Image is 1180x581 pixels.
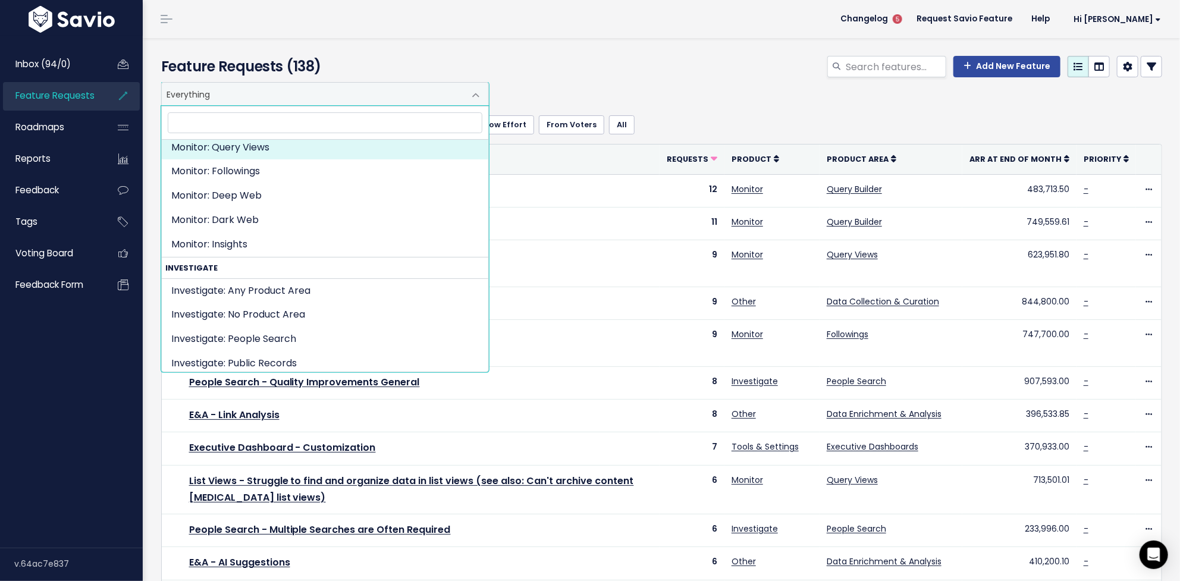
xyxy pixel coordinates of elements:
a: People Search [827,375,886,387]
td: 8 [660,367,724,400]
a: Priority [1084,153,1129,165]
a: Query Builder [827,216,882,228]
a: Hi [PERSON_NAME] [1059,10,1170,29]
div: v.64ac7e837 [14,548,143,579]
a: - [1084,375,1088,387]
td: 623,951.80 [962,240,1077,287]
a: Data Enrichment & Analysis [827,408,942,420]
a: Requests [667,153,717,165]
a: Roadmaps [3,114,99,141]
a: Executive Dashboard - Customization [189,441,376,454]
li: Monitor: Query Views [162,136,488,160]
li: Investigate: Public Records [162,351,488,376]
a: - [1084,249,1088,260]
td: 410,200.10 [962,547,1077,580]
a: Query Views [827,249,878,260]
td: 6 [660,514,724,547]
li: Investigate: People Search [162,327,488,351]
input: Search features... [845,56,946,77]
a: All [609,115,635,134]
a: Add New Feature [953,56,1060,77]
a: Tools & Settings [732,441,799,453]
td: 6 [660,547,724,580]
a: Monitor [732,474,763,486]
a: Feedback form [3,271,99,299]
span: Hi [PERSON_NAME] [1074,15,1161,24]
span: Feature Requests [15,89,95,102]
a: Reports [3,145,99,172]
span: Reports [15,152,51,165]
li: Investigate [162,257,488,425]
td: 483,713.50 [962,174,1077,207]
a: Tags [3,208,99,235]
td: 749,559.61 [962,207,1077,240]
span: Product [732,154,771,164]
span: Voting Board [15,247,73,259]
a: E&A - Link Analysis [189,408,280,422]
img: logo-white.9d6f32f41409.svg [26,6,118,33]
li: Monitor: Insights [162,233,488,257]
a: Inbox (94/0) [3,51,99,78]
a: Investigate [732,375,778,387]
a: Other [732,555,756,567]
span: Everything [162,83,465,105]
li: Monitor: Dark Web [162,208,488,233]
a: - [1084,408,1088,420]
span: 5 [893,14,902,24]
span: Product Area [827,154,889,164]
a: Executive Dashboards [827,441,918,453]
td: 9 [660,240,724,287]
a: Product [732,153,779,165]
a: - [1084,474,1088,486]
a: Followings [827,328,868,340]
li: Investigate: No Product Area [162,303,488,327]
a: From Voters [539,115,604,134]
li: Investigate: Any Product Area [162,279,488,303]
a: Data Enrichment & Analysis [827,555,942,567]
td: 12 [660,174,724,207]
td: 9 [660,287,724,319]
a: - [1084,328,1088,340]
a: Other [732,408,756,420]
a: - [1084,555,1088,567]
span: Priority [1084,154,1121,164]
a: Feedback [3,177,99,204]
td: 6 [660,465,724,514]
td: 907,593.00 [962,367,1077,400]
strong: Investigate [162,257,488,278]
td: 9 [660,320,724,367]
span: Everything [161,82,489,106]
td: 7 [660,432,724,465]
a: - [1084,441,1088,453]
a: Monitor [732,216,763,228]
a: Monitor [732,328,763,340]
a: Query Builder [827,183,882,195]
a: Data Collection & Curation [827,296,939,307]
span: ARR at End of Month [969,154,1062,164]
td: 8 [660,400,724,432]
li: Monitor: Followings [162,159,488,184]
span: Changelog [840,15,888,23]
a: People Search - Multiple Searches are Often Required [189,523,451,536]
a: Feature Requests [3,82,99,109]
h4: Feature Requests (138) [161,56,483,77]
li: Monitor: Deep Web [162,184,488,208]
td: 747,700.00 [962,320,1077,367]
a: - [1084,523,1088,535]
div: Open Intercom Messenger [1140,541,1168,569]
a: Other [732,296,756,307]
a: Investigate [732,523,778,535]
span: Roadmaps [15,121,64,133]
a: Query Views [827,474,878,486]
a: Monitor [732,249,763,260]
a: People Search - Quality Improvements General [189,375,420,389]
td: 233,996.00 [962,514,1077,547]
a: ARR at End of Month [969,153,1069,165]
span: Feedback [15,184,59,196]
td: 370,933.00 [962,432,1077,465]
a: E&A - AI Suggestions [189,555,290,569]
span: Tags [15,215,37,228]
span: Feedback form [15,278,83,291]
a: Product Area [827,153,896,165]
a: - [1084,296,1088,307]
